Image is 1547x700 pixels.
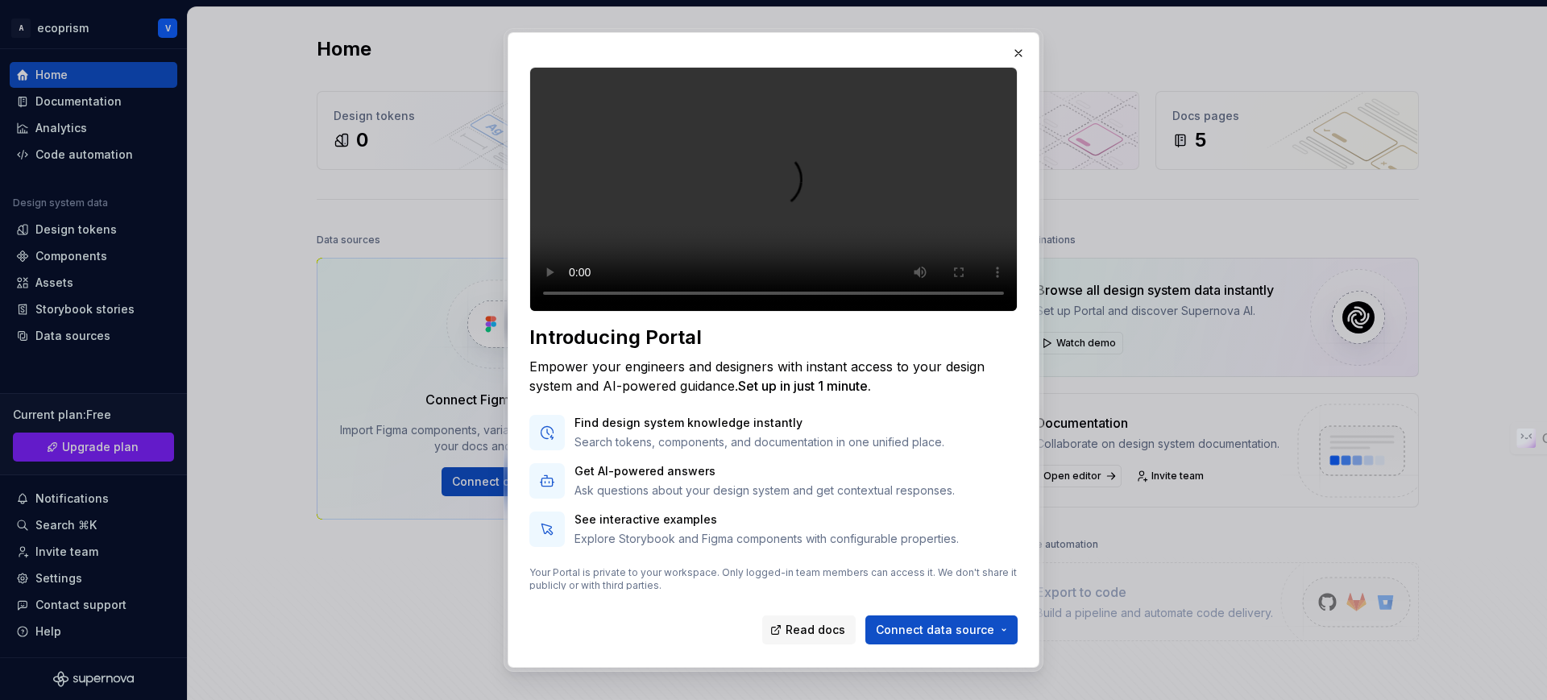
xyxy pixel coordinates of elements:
[574,463,955,479] p: Get AI-powered answers
[529,566,1018,592] p: Your Portal is private to your workspace. Only logged-in team members can access it. We don't sha...
[865,615,1018,644] button: Connect data source
[574,483,955,499] p: Ask questions about your design system and get contextual responses.
[786,622,845,638] span: Read docs
[574,512,959,528] p: See interactive examples
[574,531,959,547] p: Explore Storybook and Figma components with configurable properties.
[574,415,944,431] p: Find design system knowledge instantly
[529,325,1018,350] div: Introducing Portal
[876,622,994,638] span: Connect data source
[574,434,944,450] p: Search tokens, components, and documentation in one unified place.
[738,378,871,394] span: Set up in just 1 minute.
[762,615,856,644] a: Read docs
[529,357,1018,396] div: Empower your engineers and designers with instant access to your design system and AI-powered gui...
